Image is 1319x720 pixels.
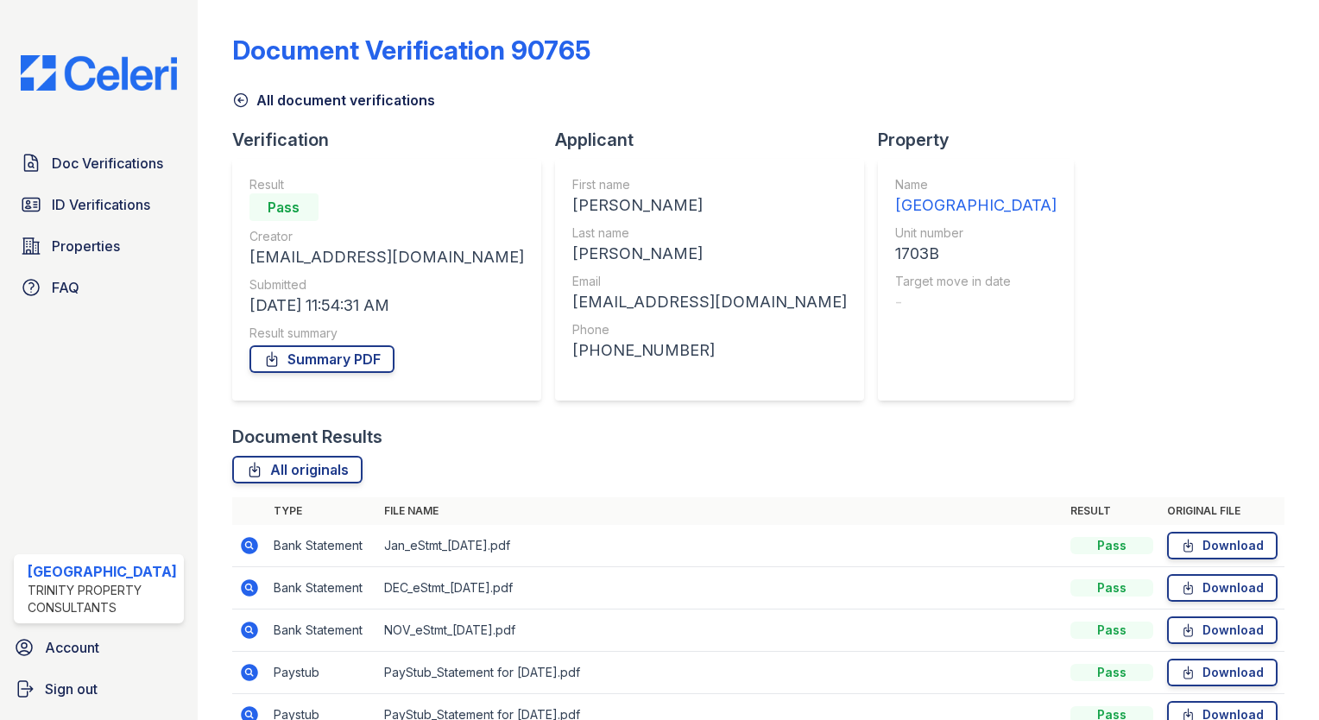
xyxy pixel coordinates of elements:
img: CE_Logo_Blue-a8612792a0a2168367f1c8372b55b34899dd931a85d93a1a3d3e32e68fde9ad4.png [7,55,191,91]
a: Download [1167,574,1278,602]
div: Document Verification 90765 [232,35,590,66]
td: PayStub_Statement for [DATE].pdf [377,652,1063,694]
div: Phone [572,321,847,338]
div: Target move in date [895,273,1057,290]
div: Verification [232,128,555,152]
th: File name [377,497,1063,525]
th: Type [267,497,377,525]
div: Trinity Property Consultants [28,582,177,616]
a: Summary PDF [249,345,394,373]
div: Unit number [895,224,1057,242]
a: Download [1167,532,1278,559]
a: Doc Verifications [14,146,184,180]
td: DEC_eStmt_[DATE].pdf [377,567,1063,609]
a: Account [7,630,191,665]
div: Pass [1070,622,1153,639]
div: [PHONE_NUMBER] [572,338,847,363]
div: Applicant [555,128,878,152]
span: Account [45,637,99,658]
span: Sign out [45,679,98,699]
div: 1703B [895,242,1057,266]
div: [PERSON_NAME] [572,193,847,218]
div: Document Results [232,425,382,449]
div: [DATE] 11:54:31 AM [249,294,524,318]
span: ID Verifications [52,194,150,215]
a: All originals [232,456,363,483]
a: All document verifications [232,90,435,111]
a: Sign out [7,672,191,706]
div: Pass [1070,537,1153,554]
th: Original file [1160,497,1284,525]
div: Last name [572,224,847,242]
div: First name [572,176,847,193]
a: FAQ [14,270,184,305]
a: Download [1167,659,1278,686]
td: Bank Statement [267,525,377,567]
a: Name [GEOGRAPHIC_DATA] [895,176,1057,218]
div: [EMAIL_ADDRESS][DOMAIN_NAME] [249,245,524,269]
div: [PERSON_NAME] [572,242,847,266]
div: Name [895,176,1057,193]
td: NOV_eStmt_[DATE].pdf [377,609,1063,652]
div: Pass [1070,664,1153,681]
td: Bank Statement [267,567,377,609]
td: Jan_eStmt_[DATE].pdf [377,525,1063,567]
div: Result summary [249,325,524,342]
div: [GEOGRAPHIC_DATA] [28,561,177,582]
a: Download [1167,616,1278,644]
a: ID Verifications [14,187,184,222]
th: Result [1063,497,1160,525]
span: Properties [52,236,120,256]
a: Properties [14,229,184,263]
div: - [895,290,1057,314]
div: Result [249,176,524,193]
td: Bank Statement [267,609,377,652]
span: FAQ [52,277,79,298]
div: Property [878,128,1088,152]
div: [EMAIL_ADDRESS][DOMAIN_NAME] [572,290,847,314]
span: Doc Verifications [52,153,163,174]
div: Pass [1070,579,1153,597]
div: Email [572,273,847,290]
td: Paystub [267,652,377,694]
div: Pass [249,193,319,221]
div: [GEOGRAPHIC_DATA] [895,193,1057,218]
div: Creator [249,228,524,245]
div: Submitted [249,276,524,294]
iframe: chat widget [1246,651,1302,703]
